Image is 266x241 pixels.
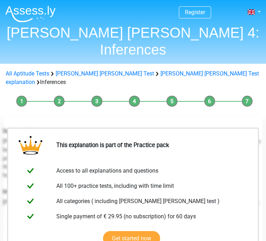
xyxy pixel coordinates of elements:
[56,70,154,77] a: [PERSON_NAME] [PERSON_NAME] Test
[5,24,261,58] h1: [PERSON_NAME] [PERSON_NAME] 4: Inferences
[6,69,260,86] div: Inferences
[5,6,56,22] img: Assessly
[3,128,263,134] h6: Section: Inferences
[3,188,263,195] h6: Inference
[185,9,205,16] a: Register
[6,70,49,77] a: All Aptitude Tests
